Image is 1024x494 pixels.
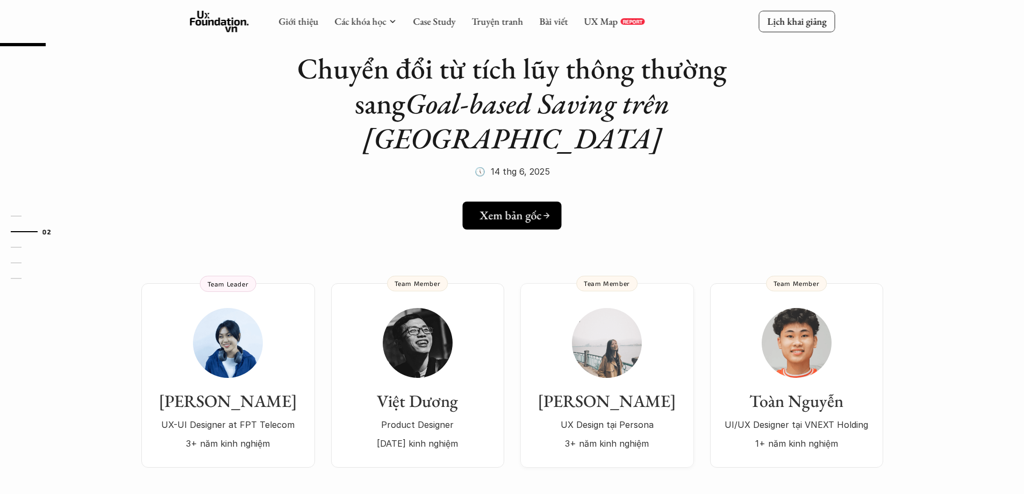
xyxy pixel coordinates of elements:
p: Lịch khai giảng [767,15,826,27]
p: Product Designer [342,417,493,433]
h3: [PERSON_NAME] [152,391,304,411]
p: 1+ năm kinh nghiệm [721,435,872,452]
h3: Toàn Nguyễn [721,391,872,411]
p: UI/UX Designer tại VNEXT Holding [721,417,872,433]
p: UX-UI Designer at FPT Telecom [152,417,304,433]
p: 🕔 14 thg 6, 2025 [475,163,550,180]
a: Toàn NguyễnUI/UX Designer tại VNEXT Holding1+ năm kinh nghiệmTeam Member [710,283,883,468]
a: [PERSON_NAME]UX-UI Designer at FPT Telecom3+ năm kinh nghiệmTeam Leader [141,283,315,468]
p: REPORT [622,18,642,25]
p: 3+ năm kinh nghiệm [152,435,304,452]
a: 02 [11,225,62,238]
a: Lịch khai giảng [758,11,835,32]
h3: [PERSON_NAME] [531,391,683,411]
p: Team Member [774,280,820,287]
p: [DATE] kinh nghiệm [342,435,493,452]
h3: Việt Dương [342,391,493,411]
a: [PERSON_NAME]UX Design tại Persona3+ năm kinh nghiệmTeam Member [520,283,694,468]
a: Truyện tranh [471,15,523,27]
h1: Chuyển đổi từ tích lũy thông thường sang [297,51,727,155]
em: Goal-based Saving trên [GEOGRAPHIC_DATA] [363,84,676,157]
a: Xem bản gốc [462,202,561,230]
p: Team Leader [207,280,249,288]
a: UX Map [584,15,618,27]
p: UX Design tại Persona [531,417,683,433]
a: Bài viết [539,15,568,27]
p: Team Member [395,280,441,287]
h5: Xem bản gốc [479,209,541,223]
a: Các khóa học [334,15,386,27]
strong: 02 [42,227,51,235]
p: 3+ năm kinh nghiệm [531,435,683,452]
p: Team Member [584,280,630,287]
a: Giới thiệu [278,15,318,27]
a: Case Study [413,15,455,27]
a: Việt DươngProduct Designer[DATE] kinh nghiệmTeam Member [331,283,504,468]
